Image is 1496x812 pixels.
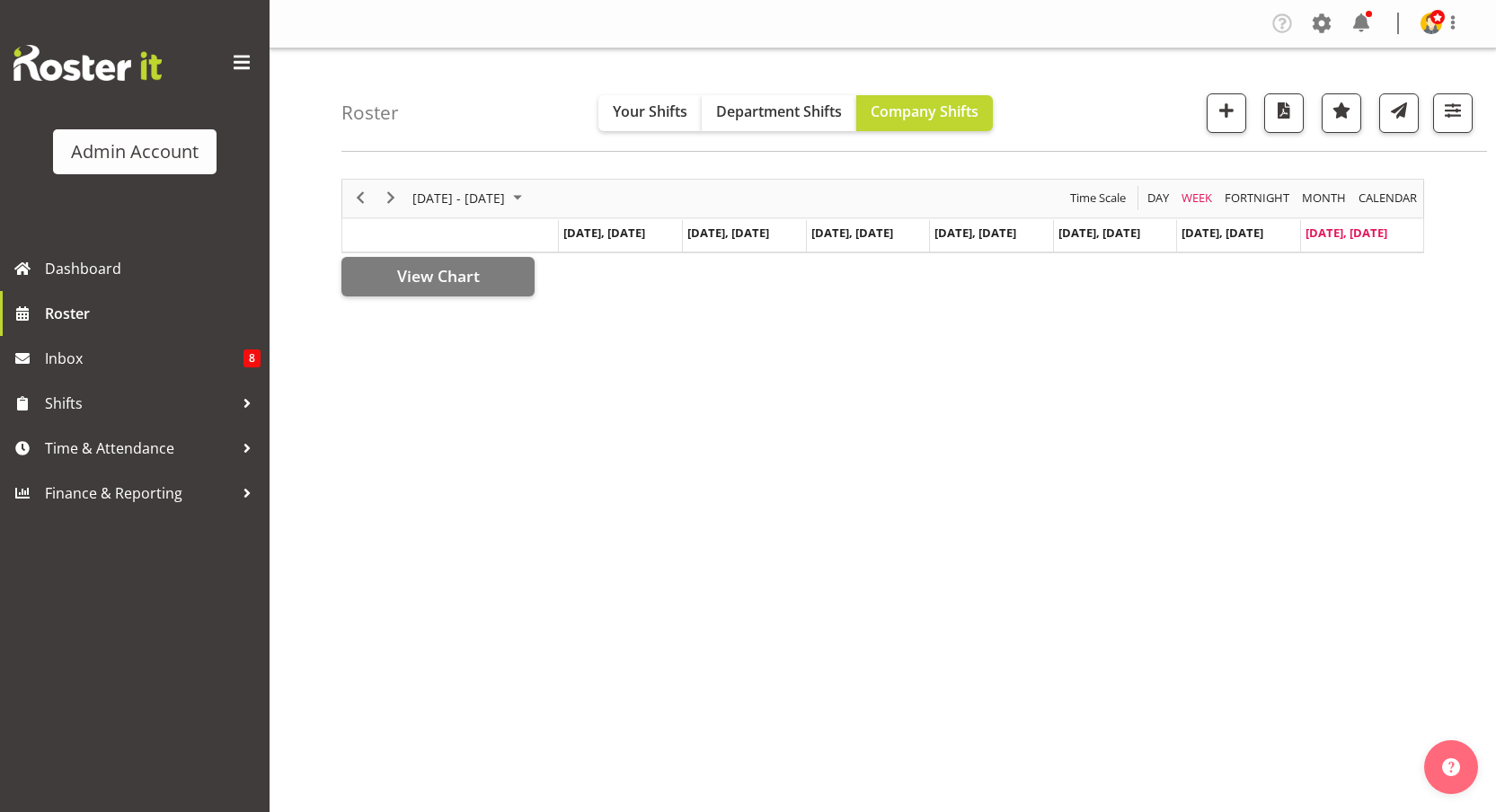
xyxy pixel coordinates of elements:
[1145,187,1173,209] button: Timeline Day
[716,101,842,121] span: Department Shifts
[811,225,893,241] span: [DATE], [DATE]
[1299,187,1350,209] button: Timeline Month
[1207,93,1246,133] button: Add a new shift
[1357,187,1419,209] span: calendar
[341,257,535,296] button: View Chart
[1421,13,1442,34] img: admin-rosteritf9cbda91fdf824d97c9d6345b1f660ea.png
[1182,225,1263,241] span: [DATE], [DATE]
[397,264,480,287] span: View Chart
[1223,187,1291,209] span: Fortnight
[341,102,399,123] h4: Roster
[71,138,199,165] div: Admin Account
[871,101,978,121] span: Company Shifts
[376,180,406,217] div: next period
[45,255,261,282] span: Dashboard
[856,95,993,131] button: Company Shifts
[45,300,261,327] span: Roster
[1322,93,1361,133] button: Highlight an important date within the roster.
[702,95,856,131] button: Department Shifts
[410,187,530,209] button: September 2025
[1179,187,1216,209] button: Timeline Week
[1222,187,1293,209] button: Fortnight
[1058,225,1140,241] span: [DATE], [DATE]
[1300,187,1348,209] span: Month
[687,225,769,241] span: [DATE], [DATE]
[341,179,1424,253] div: Timeline Week of September 21, 2025
[45,480,234,507] span: Finance & Reporting
[1180,187,1214,209] span: Week
[406,180,533,217] div: September 15 - 21, 2025
[243,349,261,367] span: 8
[349,187,373,209] button: Previous
[1356,187,1421,209] button: Month
[1146,187,1171,209] span: Day
[1306,225,1387,241] span: [DATE], [DATE]
[411,187,507,209] span: [DATE] - [DATE]
[379,187,403,209] button: Next
[45,390,234,417] span: Shifts
[1442,758,1460,776] img: help-xxl-2.png
[1068,187,1128,209] span: Time Scale
[1379,93,1419,133] button: Send a list of all shifts for the selected filtered period to all rostered employees.
[598,95,702,131] button: Your Shifts
[1067,187,1129,209] button: Time Scale
[563,225,645,241] span: [DATE], [DATE]
[934,225,1016,241] span: [DATE], [DATE]
[1264,93,1304,133] button: Download a PDF of the roster according to the set date range.
[613,101,687,121] span: Your Shifts
[345,180,376,217] div: previous period
[13,45,162,81] img: Rosterit website logo
[45,435,234,462] span: Time & Attendance
[45,345,243,372] span: Inbox
[1433,93,1473,133] button: Filter Shifts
